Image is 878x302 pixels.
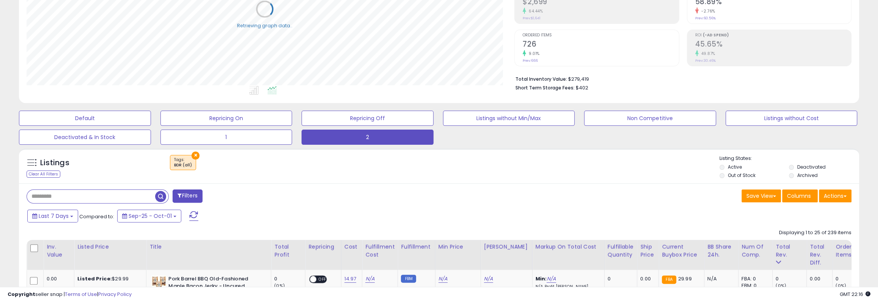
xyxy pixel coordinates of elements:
[515,84,575,91] b: Short Term Storage Fees:
[779,229,851,236] div: Displaying 1 to 25 of 239 items
[40,158,69,168] h5: Listings
[438,275,448,283] a: N/A
[484,243,529,251] div: [PERSON_NAME]
[640,275,653,282] div: 0.00
[787,192,811,200] span: Columns
[98,291,132,298] a: Privacy Policy
[344,243,359,251] div: Cost
[39,212,69,220] span: Last 7 Days
[526,51,540,56] small: 9.01%
[797,172,818,178] label: Archived
[662,243,701,259] div: Current Buybox Price
[47,243,71,259] div: Inv. value
[728,164,742,170] label: Active
[797,164,826,170] label: Deactivated
[174,157,192,168] span: Tags :
[344,275,357,283] a: 14.97
[174,163,192,168] div: BDR (all)
[484,275,493,283] a: N/A
[819,189,851,202] button: Actions
[776,243,803,259] div: Total Rev.
[19,111,151,126] button: Default
[741,243,769,259] div: Num of Comp.
[515,76,567,82] b: Total Inventory Value:
[810,275,826,282] div: 0.00
[515,74,846,83] li: $279,419
[523,58,538,63] small: Prev: 666
[840,291,870,298] span: 2025-10-9 22:16 GMT
[129,212,172,220] span: Sep-25 - Oct-01
[532,240,604,270] th: The percentage added to the cost of goods (COGS) that forms the calculator for Min & Max prices.
[608,275,631,282] div: 0
[8,291,132,298] div: seller snap | |
[726,111,858,126] button: Listings without Cost
[707,275,732,282] div: N/A
[719,155,859,162] p: Listing States:
[810,243,829,267] div: Total Rev. Diff.
[160,111,292,126] button: Repricing On
[302,130,434,145] button: 2
[699,51,715,56] small: 49.87%
[302,111,434,126] button: Repricing Off
[19,130,151,145] button: Deactivated & In Stock
[401,275,416,283] small: FBM
[662,275,676,284] small: FBA
[782,189,818,202] button: Columns
[443,111,575,126] button: Listings without Min/Max
[77,243,143,251] div: Listed Price
[584,111,716,126] button: Non Competitive
[526,8,543,14] small: 64.44%
[65,291,97,298] a: Terms of Use
[608,243,634,259] div: Fulfillable Quantity
[308,243,338,251] div: Repricing
[523,40,679,50] h2: 726
[678,275,692,282] span: 29.99
[274,243,302,259] div: Total Profit
[695,40,851,50] h2: 45.65%
[836,275,866,282] div: 0
[27,210,78,222] button: Last 7 Days
[728,172,755,178] label: Out of Stock
[695,58,716,63] small: Prev: 30.46%
[703,32,729,38] b: (-Ad Spend)
[151,275,166,291] img: 51f0UobNRdL._SL40_.jpg
[237,22,292,29] div: Retrieving graph data..
[836,243,863,259] div: Ordered Items
[699,8,715,14] small: -2.76%
[741,275,766,282] div: FBA: 0
[316,276,328,283] span: OFF
[173,189,202,203] button: Filters
[695,33,851,38] span: ROI
[576,84,588,91] span: $402
[365,243,394,259] div: Fulfillment Cost
[640,243,655,259] div: Ship Price
[776,275,806,282] div: 0
[27,171,60,178] div: Clear All Filters
[160,130,292,145] button: 1
[77,275,140,282] div: $29.99
[274,275,305,282] div: 0
[741,189,781,202] button: Save View
[79,213,114,220] span: Compared to:
[536,243,601,251] div: Markup on Total Cost
[438,243,477,251] div: Min Price
[536,275,547,282] b: Min:
[365,275,374,283] a: N/A
[77,275,112,282] b: Listed Price:
[523,16,540,20] small: Prev: $1,641
[695,16,716,20] small: Prev: 60.56%
[707,243,735,259] div: BB Share 24h.
[47,275,68,282] div: 0.00
[523,33,679,38] span: Ordered Items
[8,291,35,298] strong: Copyright
[547,275,556,283] a: N/A
[192,152,199,160] button: ×
[117,210,181,222] button: Sep-25 - Oct-01
[401,243,432,251] div: Fulfillment
[149,243,268,251] div: Title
